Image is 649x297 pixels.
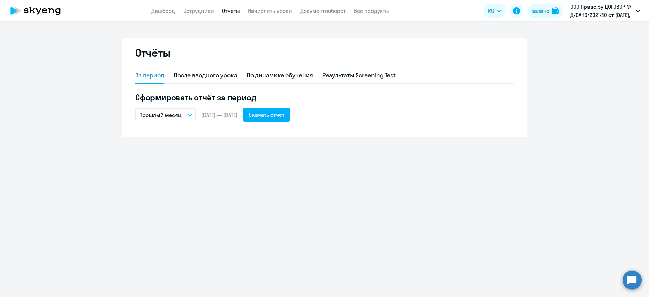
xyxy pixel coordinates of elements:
[222,7,240,14] a: Отчеты
[247,71,313,80] div: По динамике обучения
[354,7,389,14] a: Все продукты
[135,46,170,59] h2: Отчёты
[135,108,196,121] button: Прошлый месяц
[322,71,396,80] div: Результаты Screening Test
[300,7,346,14] a: Документооборот
[135,92,514,103] h5: Сформировать отчёт за период
[135,71,164,80] div: За период
[243,108,290,122] button: Скачать отчёт
[183,7,214,14] a: Сотрудники
[552,7,559,14] img: balance
[248,7,292,14] a: Начислить уроки
[488,7,494,15] span: RU
[201,111,237,119] span: [DATE] — [DATE]
[531,7,549,15] div: Баланс
[249,110,284,119] div: Скачать отчёт
[567,3,643,19] button: ООО Право.ру ДОГОВОР № Д/OAHO/2021/40 от [DATE], ПРАВО.РУ, АО
[174,71,237,80] div: После вводного урока
[151,7,175,14] a: Дашборд
[139,111,182,119] p: Прошлый месяц
[570,3,633,19] p: ООО Право.ру ДОГОВОР № Д/OAHO/2021/40 от [DATE], ПРАВО.РУ, АО
[483,4,506,18] button: RU
[527,4,563,18] button: Балансbalance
